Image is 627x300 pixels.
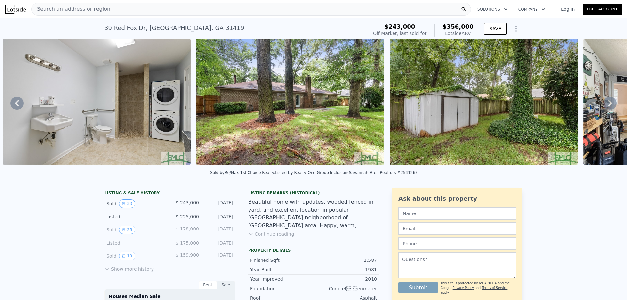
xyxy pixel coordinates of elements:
[313,266,377,273] div: 1981
[398,237,516,250] input: Phone
[390,39,578,165] img: Sale: 10476498 Parcel: 18493746
[204,252,233,260] div: [DATE]
[176,214,199,219] span: $ 225,000
[3,39,191,165] img: Sale: 10476498 Parcel: 18493746
[119,252,135,260] button: View historical data
[106,252,165,260] div: Sold
[248,198,379,229] div: Beautiful home with updates, wooded fenced in yard, and excellent location in popular [GEOGRAPHIC...
[250,266,313,273] div: Year Built
[106,240,165,246] div: Listed
[442,23,474,30] span: $356,000
[199,281,217,289] div: Rent
[441,281,516,295] div: This site is protected by reCAPTCHA and the Google and apply.
[104,263,154,272] button: Show more history
[583,4,622,15] a: Free Account
[106,213,165,220] div: Listed
[275,170,417,175] div: Listed by Realty One Group Inclusion (Savannah Area Realtors #254126)
[248,248,379,253] div: Property details
[384,23,415,30] span: $243,000
[248,231,294,237] button: Continue reading
[472,4,513,15] button: Solutions
[248,190,379,196] div: Listing Remarks (Historical)
[313,276,377,282] div: 2010
[217,281,235,289] div: Sale
[104,190,235,197] div: LISTING & SALE HISTORY
[484,23,507,35] button: SAVE
[398,207,516,220] input: Name
[250,285,313,292] div: Foundation
[176,252,199,258] span: $ 159,900
[176,226,199,231] span: $ 178,000
[398,222,516,235] input: Email
[313,285,377,292] div: Concret erimeter
[398,282,438,293] button: Submit
[32,5,110,13] span: Search an address or region
[196,39,384,165] img: Sale: 10476498 Parcel: 18493746
[119,199,135,208] button: View historical data
[109,293,231,300] div: Houses Median Sale
[210,170,275,175] div: Sold by Re/Max 1st Choice Realty .
[104,24,244,33] div: 39 Red Fox Dr , [GEOGRAPHIC_DATA] , GA 31419
[373,30,426,37] div: Off Market, last sold for
[176,200,199,205] span: $ 243,000
[453,286,474,290] a: Privacy Policy
[250,257,313,263] div: Finished Sqft
[509,22,522,35] button: Show Options
[513,4,551,15] button: Company
[204,226,233,234] div: [DATE]
[313,257,377,263] div: 1,587
[5,5,26,14] img: Lotside
[204,240,233,246] div: [DATE]
[442,30,474,37] div: Lotside ARV
[250,276,313,282] div: Year Improved
[398,194,516,203] div: Ask about this property
[553,6,583,12] a: Log In
[204,213,233,220] div: [DATE]
[106,226,165,234] div: Sold
[204,199,233,208] div: [DATE]
[106,199,165,208] div: Sold
[176,240,199,245] span: $ 175,000
[119,226,135,234] button: View historical data
[482,286,507,290] a: Terms of Service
